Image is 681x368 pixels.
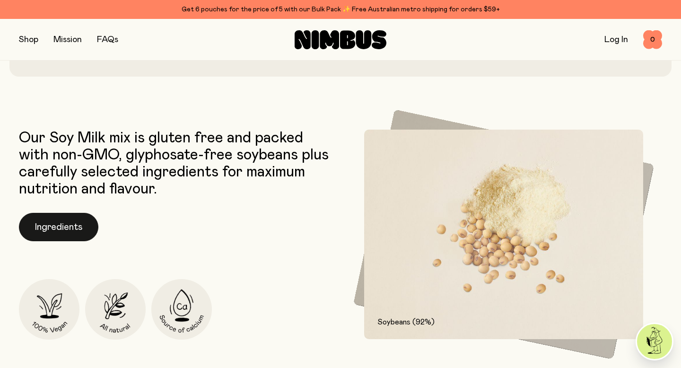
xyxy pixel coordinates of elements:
a: Mission [53,35,82,44]
p: Our Soy Milk mix is gluten free and packed with non-GMO, glyphosate-free soybeans plus carefully ... [19,130,336,198]
img: agent [637,324,672,359]
button: Ingredients [19,213,98,241]
p: Soybeans (92%) [377,316,630,328]
button: 0 [643,30,662,49]
img: 92% Soybeans and soybean powder [364,130,643,339]
a: Log In [604,35,628,44]
a: FAQs [97,35,118,44]
div: Get 6 pouches for the price of 5 with our Bulk Pack ✨ Free Australian metro shipping for orders $59+ [19,4,662,15]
